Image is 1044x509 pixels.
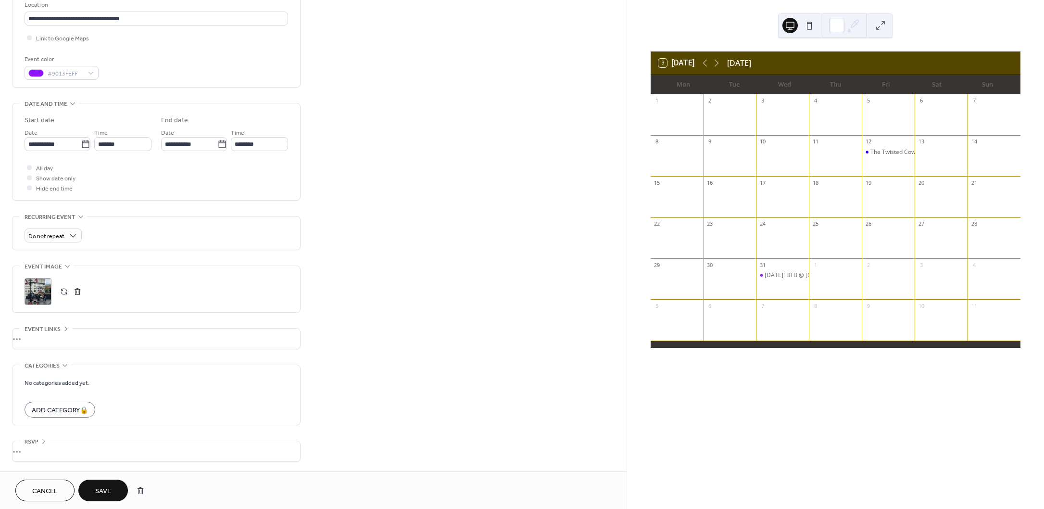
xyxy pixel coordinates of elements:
span: Time [94,128,108,138]
div: 24 [759,220,766,228]
div: 15 [654,179,661,186]
span: RSVP [25,437,38,447]
div: [DATE]! BTB @ [GEOGRAPHIC_DATA]! [765,271,865,280]
span: Categories [25,361,60,371]
button: Cancel [15,480,75,501]
div: 6 [706,302,714,309]
span: Date [25,128,38,138]
div: 25 [812,220,819,228]
span: Save [95,486,111,496]
span: Do not repeat [28,231,64,242]
div: ••• [13,441,300,461]
div: 10 [918,302,925,309]
div: Tue [709,75,759,94]
div: 7 [970,97,978,104]
div: 1 [812,261,819,268]
div: Start date [25,115,54,126]
span: Show date only [36,174,75,184]
span: Event image [25,262,62,272]
div: 30 [706,261,714,268]
div: 3 [918,261,925,268]
div: 27 [918,220,925,228]
div: 31 [759,261,766,268]
div: Sat [911,75,962,94]
div: 5 [654,302,661,309]
div: 26 [865,220,872,228]
div: 29 [654,261,661,268]
div: 8 [812,302,819,309]
div: [DATE] [727,57,751,69]
div: 2 [865,261,872,268]
div: ••• [13,329,300,349]
span: #9013FEFF [48,69,83,79]
div: 1 [654,97,661,104]
div: 2 [706,97,714,104]
div: 23 [706,220,714,228]
div: 20 [918,179,925,186]
div: 5 [865,97,872,104]
div: New Year's Eve! BTB @ Gettysburg Town Square! [756,271,809,280]
span: Date and time [25,99,67,109]
div: End date [161,115,188,126]
div: 16 [706,179,714,186]
span: Cancel [32,486,58,496]
div: 11 [812,138,819,145]
div: Wed [759,75,810,94]
div: 11 [970,302,978,309]
span: No categories added yet. [25,378,89,388]
span: Event links [25,324,61,334]
div: Thu [810,75,861,94]
div: Mon [658,75,709,94]
div: 4 [812,97,819,104]
div: The Twisted Cow [862,148,915,156]
div: 9 [706,138,714,145]
div: 8 [654,138,661,145]
button: 3[DATE] [655,56,698,70]
button: Save [78,480,128,501]
div: ; [25,278,51,305]
div: 22 [654,220,661,228]
div: Sun [962,75,1013,94]
div: 12 [865,138,872,145]
div: 14 [970,138,978,145]
div: 3 [759,97,766,104]
div: 13 [918,138,925,145]
div: The Twisted Cow [870,148,916,156]
span: Hide end time [36,184,73,194]
div: 7 [759,302,766,309]
div: 9 [865,302,872,309]
div: 28 [970,220,978,228]
div: 17 [759,179,766,186]
span: Recurring event [25,212,75,222]
div: 18 [812,179,819,186]
div: 10 [759,138,766,145]
div: 19 [865,179,872,186]
span: Date [161,128,174,138]
span: Link to Google Maps [36,34,89,44]
span: All day [36,164,53,174]
div: 21 [970,179,978,186]
div: 4 [970,261,978,268]
div: 6 [918,97,925,104]
span: Time [231,128,244,138]
div: Event color [25,54,97,64]
div: Fri [861,75,911,94]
